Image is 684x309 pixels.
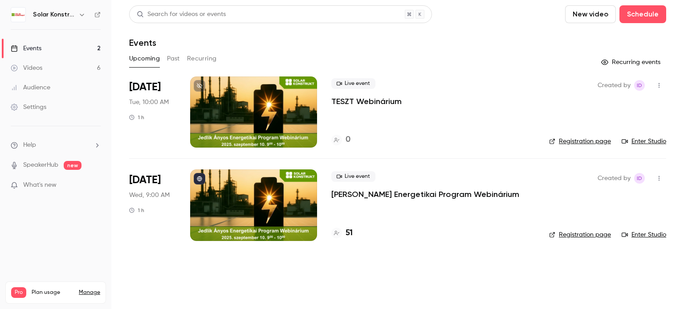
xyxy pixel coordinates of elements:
div: 1 h [129,114,144,121]
span: Live event [331,171,375,182]
span: Istvan Dobo [634,173,645,184]
div: Search for videos or events [137,10,226,19]
div: 1 h [129,207,144,214]
span: Live event [331,78,375,89]
button: Schedule [619,5,666,23]
span: Wed, 9:00 AM [129,191,170,200]
h1: Events [129,37,156,48]
div: Audience [11,83,50,92]
a: Enter Studio [622,230,666,239]
span: Help [23,140,36,150]
button: Past [167,52,180,66]
button: Recurring events [597,55,666,69]
div: Videos [11,64,42,72]
a: [PERSON_NAME] Energetikai Program Webinárium [331,189,519,200]
a: 51 [331,227,353,239]
span: Tue, 10:00 AM [129,98,169,107]
span: Istvan Dobo [634,80,645,91]
span: Pro [11,287,26,298]
span: new [64,161,81,170]
a: Registration page [549,137,611,146]
div: Events [11,44,41,53]
span: [DATE] [129,173,161,187]
div: Settings [11,103,46,112]
span: ID [637,80,642,91]
span: ID [637,173,642,184]
a: Manage [79,289,100,296]
a: SpeakerHub [23,161,58,170]
span: Plan usage [32,289,73,296]
h4: 0 [346,134,350,146]
h4: 51 [346,227,353,239]
span: Created by [598,80,631,91]
button: Upcoming [129,52,160,66]
span: What's new [23,181,57,190]
a: Enter Studio [622,137,666,146]
div: Sep 10 Wed, 9:00 AM (Europe/Budapest) [129,169,176,241]
img: Solar Konstrukt Kft. [11,8,25,22]
a: TESZT Webinárium [331,96,402,107]
span: Created by [598,173,631,184]
li: help-dropdown-opener [11,140,101,150]
button: Recurring [187,52,217,66]
span: [DATE] [129,80,161,94]
a: Registration page [549,230,611,239]
a: 0 [331,134,350,146]
h6: Solar Konstrukt Kft. [33,10,75,19]
div: Sep 2 Tue, 10:00 AM (Europe/Budapest) [129,76,176,148]
button: New video [565,5,616,23]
